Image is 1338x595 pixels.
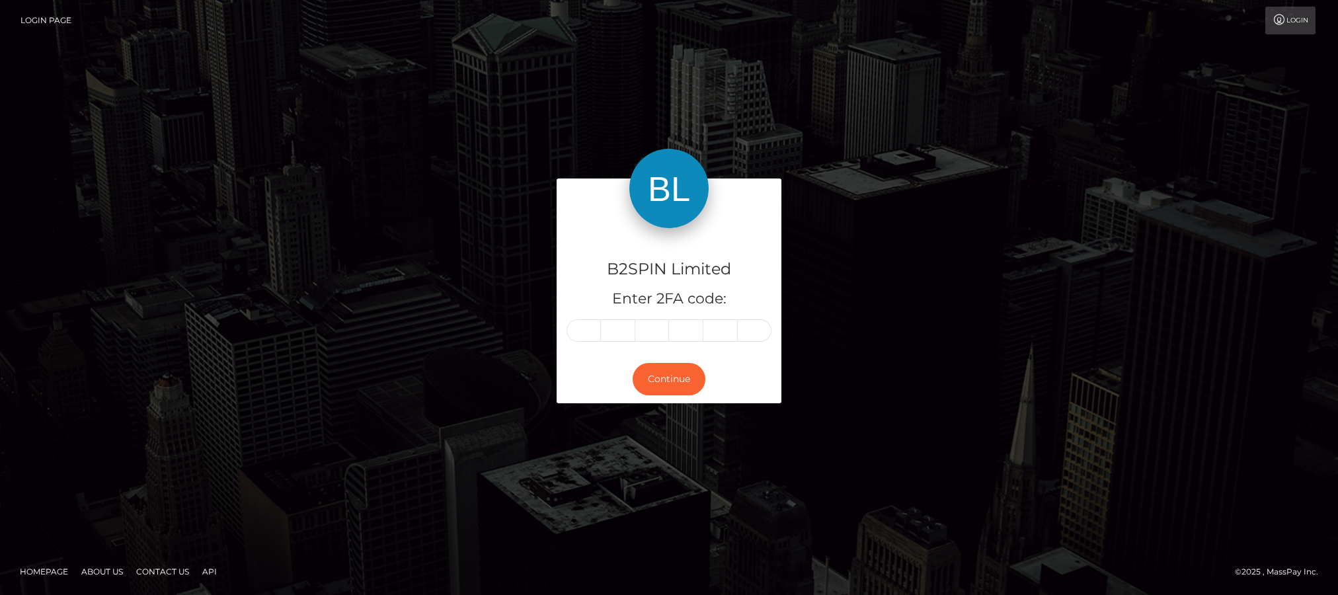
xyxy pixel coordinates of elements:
a: Login Page [20,7,71,34]
a: API [197,561,222,582]
a: Homepage [15,561,73,582]
img: B2SPIN Limited [629,149,709,228]
div: © 2025 , MassPay Inc. [1235,565,1328,579]
h5: Enter 2FA code: [567,289,771,309]
h4: B2SPIN Limited [567,258,771,281]
a: Contact Us [131,561,194,582]
a: About Us [76,561,128,582]
a: Login [1265,7,1316,34]
button: Continue [633,363,705,395]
